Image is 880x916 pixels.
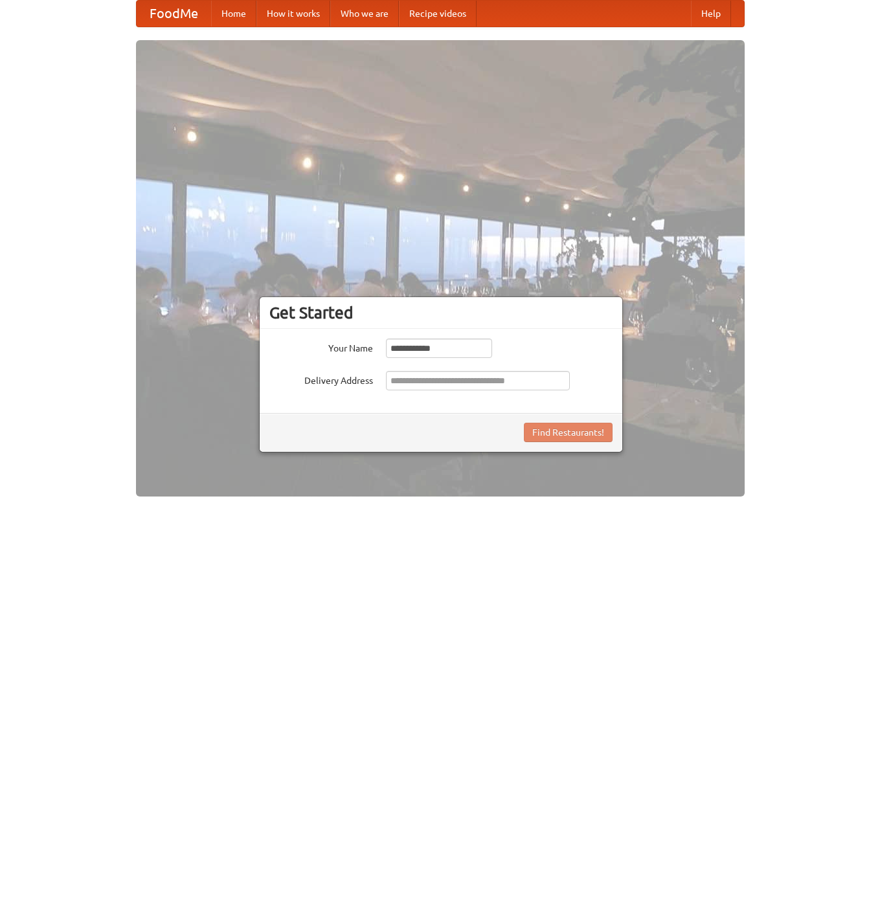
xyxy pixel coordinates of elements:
[256,1,330,27] a: How it works
[269,371,373,387] label: Delivery Address
[399,1,477,27] a: Recipe videos
[524,423,613,442] button: Find Restaurants!
[269,303,613,322] h3: Get Started
[330,1,399,27] a: Who we are
[691,1,731,27] a: Help
[211,1,256,27] a: Home
[269,339,373,355] label: Your Name
[137,1,211,27] a: FoodMe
